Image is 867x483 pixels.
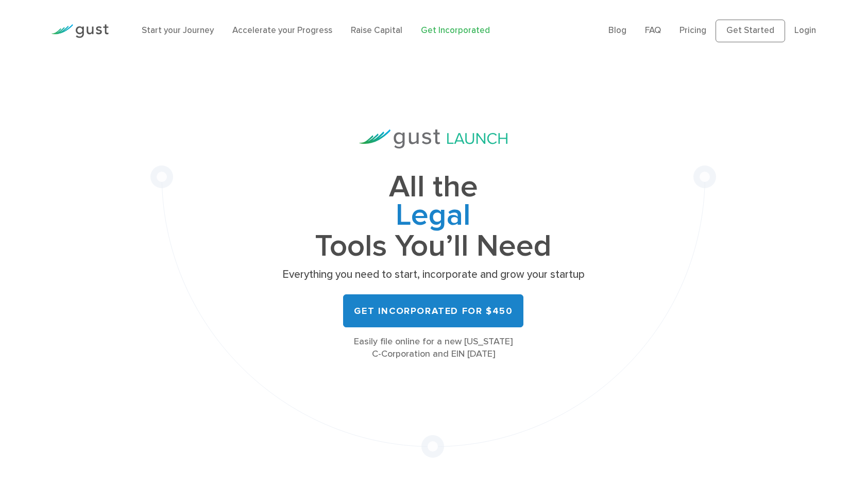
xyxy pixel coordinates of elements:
[794,25,816,36] a: Login
[279,336,588,360] div: Easily file online for a new [US_STATE] C-Corporation and EIN [DATE]
[421,25,490,36] a: Get Incorporated
[279,268,588,282] p: Everything you need to start, incorporate and grow your startup
[232,25,332,36] a: Accelerate your Progress
[343,294,523,327] a: Get Incorporated for $450
[359,129,507,148] img: Gust Launch Logo
[279,202,588,232] span: Legal
[51,24,109,38] img: Gust Logo
[679,25,706,36] a: Pricing
[279,173,588,260] h1: All the Tools You’ll Need
[716,20,785,42] a: Get Started
[608,25,626,36] a: Blog
[142,25,214,36] a: Start your Journey
[645,25,661,36] a: FAQ
[351,25,402,36] a: Raise Capital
